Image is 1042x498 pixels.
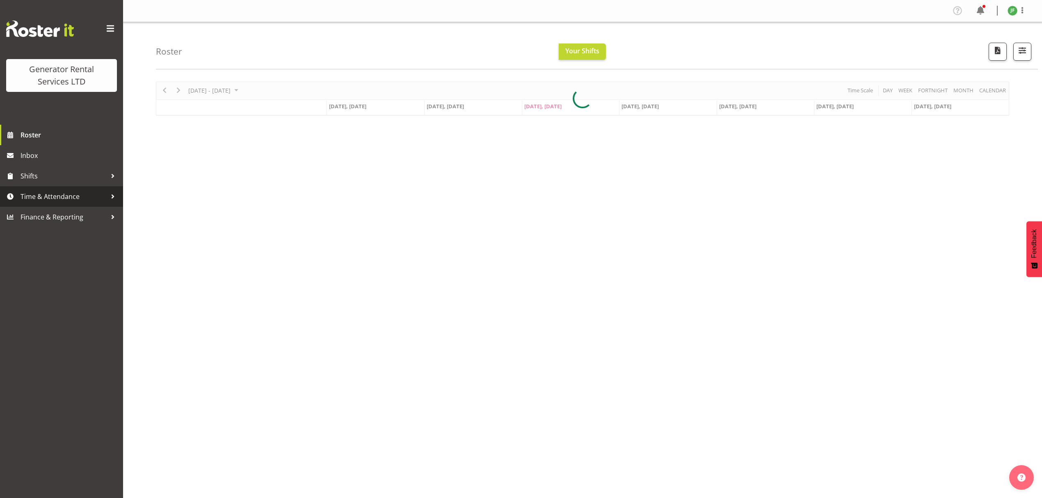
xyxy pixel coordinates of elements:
[559,43,606,60] button: Your Shifts
[1017,473,1026,482] img: help-xxl-2.png
[21,170,107,182] span: Shifts
[21,129,119,141] span: Roster
[21,211,107,223] span: Finance & Reporting
[21,190,107,203] span: Time & Attendance
[1013,43,1031,61] button: Filter Shifts
[1031,229,1038,258] span: Feedback
[565,46,599,55] span: Your Shifts
[6,21,74,37] img: Rosterit website logo
[14,63,109,88] div: Generator Rental Services LTD
[156,47,182,56] h4: Roster
[1008,6,1017,16] img: jack-ford10538.jpg
[21,149,119,162] span: Inbox
[1026,221,1042,277] button: Feedback - Show survey
[989,43,1007,61] button: Download a PDF of the roster according to the set date range.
